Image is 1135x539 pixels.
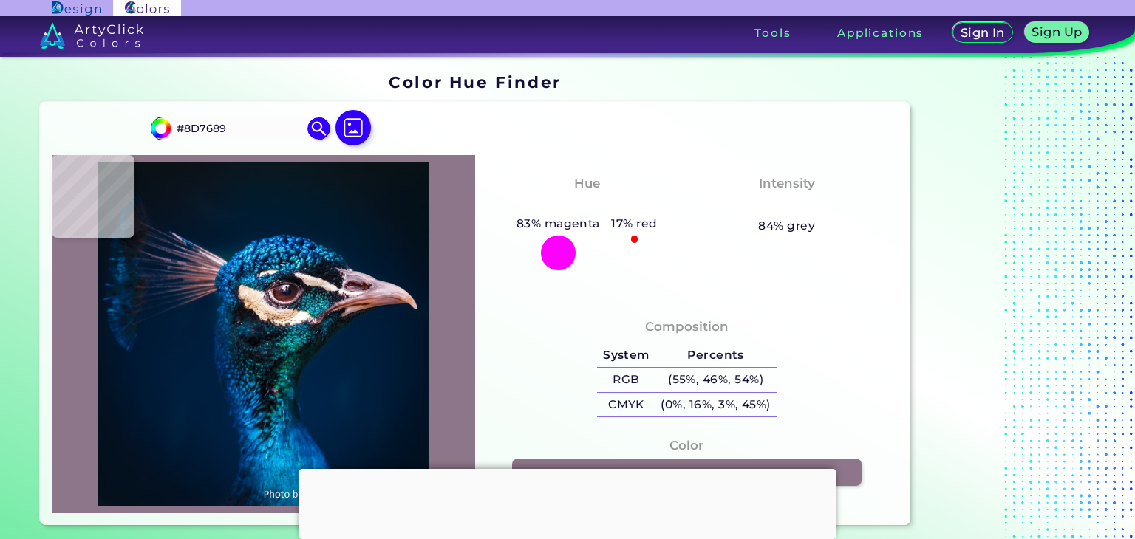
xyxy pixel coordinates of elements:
[519,196,655,214] h3: Reddish Magenta
[759,173,815,194] h4: Intensity
[52,1,101,16] img: ArtyClick Design logo
[645,316,729,337] h4: Composition
[299,469,836,535] iframe: Advertisement
[655,393,777,417] h5: (0%, 16%, 3%, 45%)
[597,393,655,417] h5: CMYK
[955,24,1010,42] a: Sign In
[171,119,309,139] input: type color..
[574,173,600,194] h4: Hue
[59,162,468,506] img: img_pavlin.jpg
[597,368,655,392] h5: RGB
[766,196,808,214] h3: Pale
[597,343,655,368] h5: System
[754,27,791,38] h3: Tools
[916,67,1101,530] iframe: Advertisement
[963,27,1003,38] h5: Sign In
[1028,24,1086,42] a: Sign Up
[1035,27,1080,38] h5: Sign Up
[335,110,371,145] img: icon picture
[669,435,703,456] h4: Color
[40,22,144,49] img: logo_artyclick_colors_white.svg
[837,27,924,38] h3: Applications
[606,214,664,233] h5: 17% red
[389,71,561,93] h1: Color Hue Finder
[655,343,777,368] h5: Percents
[655,368,777,392] h5: (55%, 46%, 54%)
[511,214,606,233] h5: 83% magenta
[758,216,815,236] h5: 84% grey
[307,117,330,140] img: icon search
